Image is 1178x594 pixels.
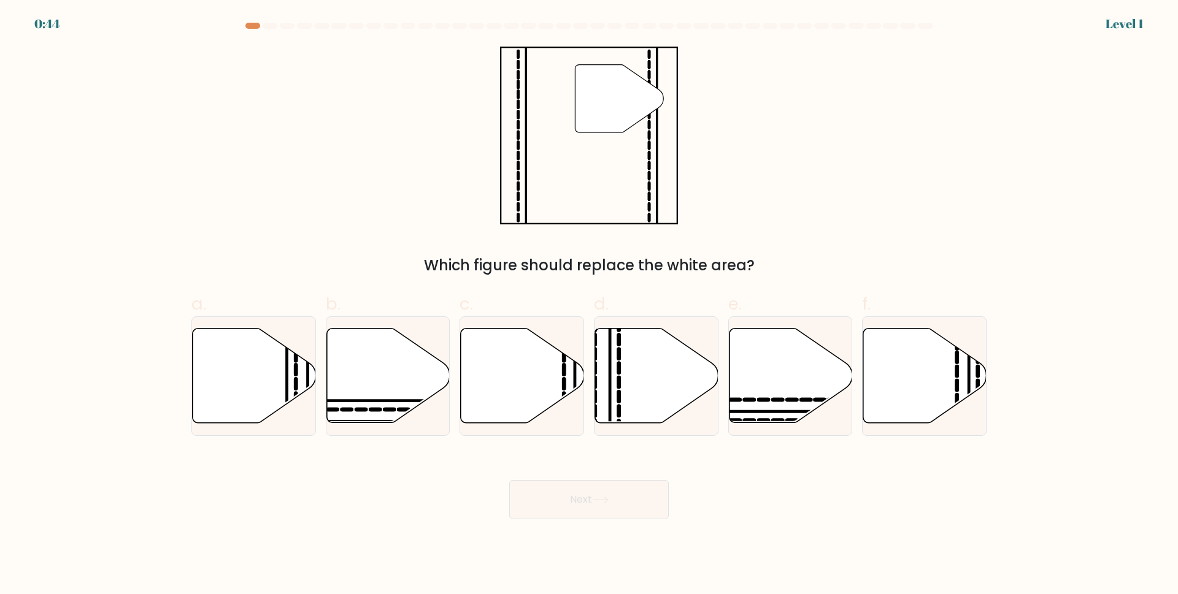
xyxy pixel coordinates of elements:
[728,292,742,316] span: e.
[460,292,473,316] span: c.
[575,65,663,133] g: "
[594,292,609,316] span: d.
[862,292,871,316] span: f.
[1106,15,1144,33] div: Level 1
[509,480,669,519] button: Next
[191,292,206,316] span: a.
[326,292,341,316] span: b.
[199,254,979,276] div: Which figure should replace the white area?
[34,15,60,33] div: 0:44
